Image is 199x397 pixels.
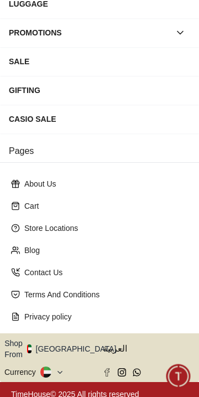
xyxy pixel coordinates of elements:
[24,289,184,300] p: Terms And Conditions
[133,368,141,377] a: Whatsapp
[4,367,40,378] div: Currency
[166,364,191,389] div: Chat Widget
[27,344,32,353] img: United Arab Emirates
[103,342,195,355] span: العربية
[9,80,190,100] div: GIFTING
[24,245,184,256] p: Blog
[103,368,111,377] a: Facebook
[24,200,184,212] p: Cart
[24,178,184,189] p: About Us
[9,51,190,71] div: SALE
[118,368,126,377] a: Instagram
[103,338,195,360] button: العربية
[24,311,184,322] p: Privacy policy
[9,109,190,129] div: CASIO SALE
[9,23,170,43] div: PROMOTIONS
[4,338,124,360] button: Shop From[GEOGRAPHIC_DATA]
[24,267,184,278] p: Contact Us
[24,223,184,234] p: Store Locations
